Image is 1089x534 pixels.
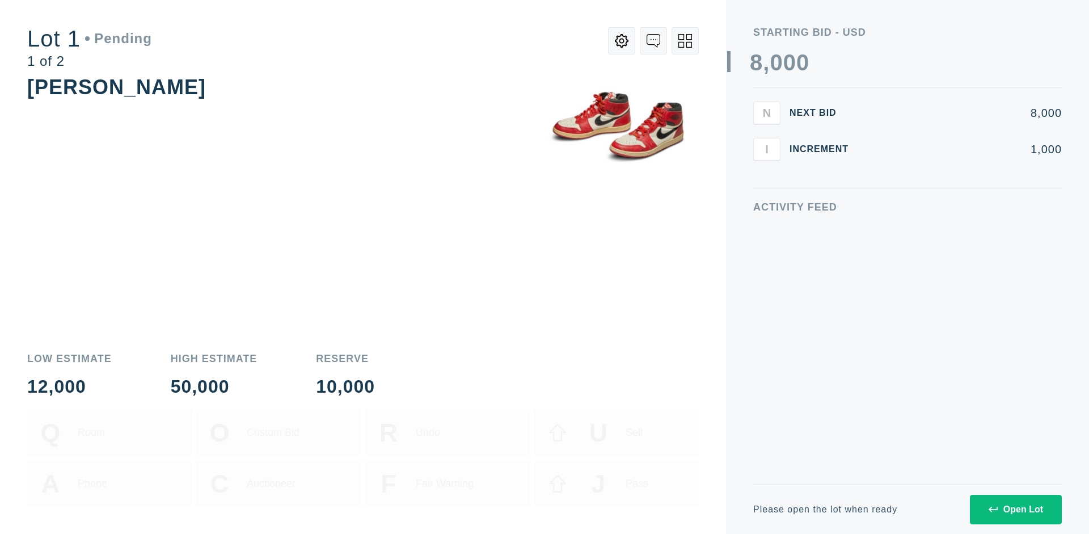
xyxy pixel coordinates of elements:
div: 12,000 [27,377,112,396]
div: Low Estimate [27,354,112,364]
button: Open Lot [970,495,1062,524]
div: Pending [85,32,152,45]
button: N [753,102,780,124]
div: Activity Feed [753,202,1062,212]
div: 1 of 2 [27,54,152,68]
div: Next Bid [790,108,858,117]
div: 10,000 [316,377,375,396]
div: 8,000 [867,107,1062,119]
span: I [765,142,769,155]
div: Reserve [316,354,375,364]
div: Starting Bid - USD [753,27,1062,37]
div: 0 [770,51,783,74]
div: 50,000 [171,377,258,396]
span: N [763,106,771,119]
div: , [763,51,770,278]
div: Increment [790,145,858,154]
div: 0 [783,51,796,74]
button: I [753,138,780,161]
div: Please open the lot when ready [753,505,897,514]
div: 1,000 [867,144,1062,155]
div: [PERSON_NAME] [27,75,206,99]
div: 8 [750,51,763,74]
div: Open Lot [989,504,1043,515]
div: High Estimate [171,354,258,364]
div: Lot 1 [27,27,152,50]
div: 0 [796,51,809,74]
